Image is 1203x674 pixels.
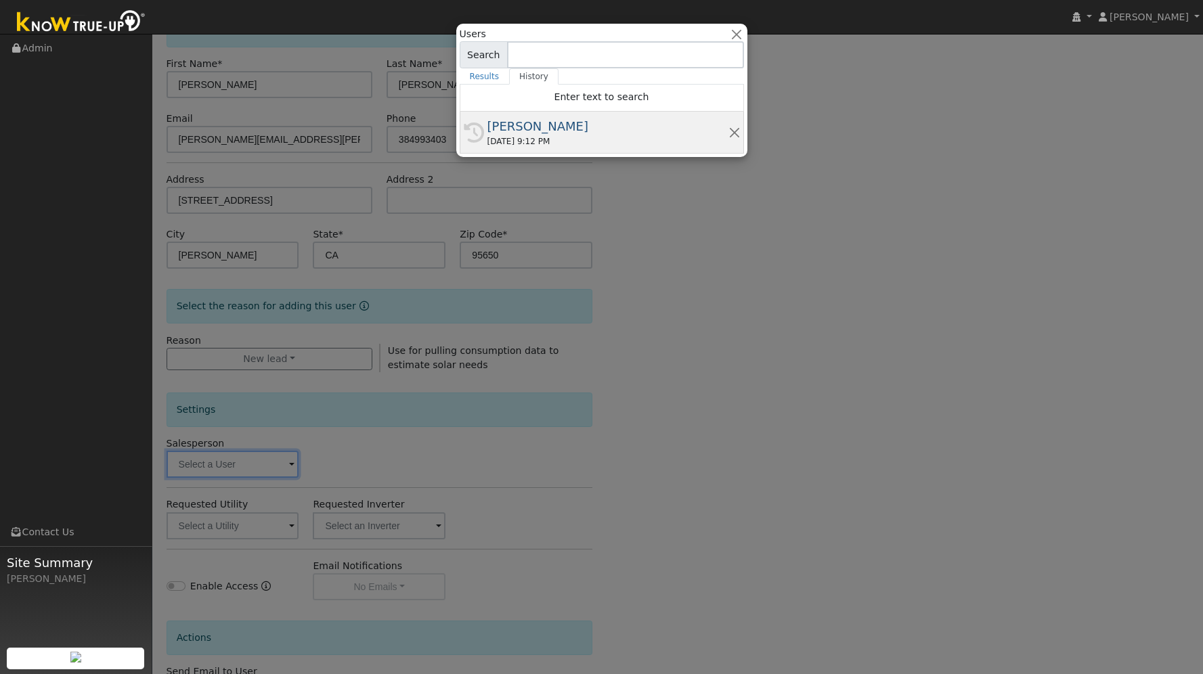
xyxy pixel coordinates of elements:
[70,652,81,662] img: retrieve
[460,41,508,68] span: Search
[487,117,728,135] div: [PERSON_NAME]
[728,125,741,139] button: Remove this history
[460,27,486,41] span: Users
[460,68,510,85] a: Results
[464,122,484,143] i: History
[487,135,728,148] div: [DATE] 9:12 PM
[10,7,152,38] img: Know True-Up
[509,68,559,85] a: History
[7,572,145,586] div: [PERSON_NAME]
[7,554,145,572] span: Site Summary
[554,91,649,102] span: Enter text to search
[1110,12,1189,22] span: [PERSON_NAME]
